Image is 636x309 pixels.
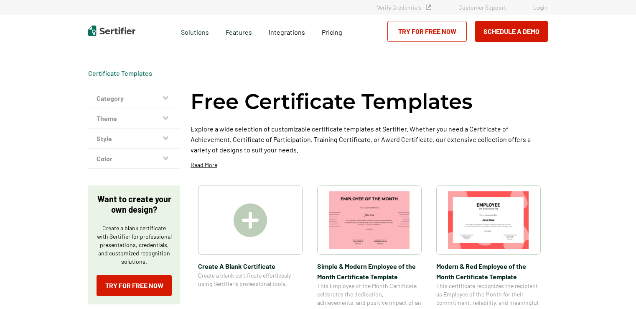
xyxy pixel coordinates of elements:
p: Read More [191,161,217,169]
button: Color [88,149,180,169]
span: Solutions [181,26,209,36]
span: Create A Blank Certificate [198,261,303,271]
span: Features [226,26,252,36]
span: Simple & Modern Employee of the Month Certificate Template [317,261,422,282]
span: Integrations [269,28,305,36]
button: Style [88,129,180,149]
a: Certificate Templates [88,69,152,77]
img: Sertifier | Digital Credentialing Platform [88,26,135,36]
h1: Free Certificate Templates [191,88,473,115]
a: Try for Free Now [97,275,172,296]
img: Simple & Modern Employee of the Month Certificate Template [329,191,410,249]
a: Customer Support [458,4,506,11]
p: Want to create your own design? [97,194,172,215]
img: Verified [426,5,431,10]
div: Breadcrumb [88,69,152,77]
button: Category [88,88,180,108]
p: Create a blank certificate with Sertifier for professional presentations, credentials, and custom... [97,224,172,266]
a: Login [533,4,548,11]
a: Try for Free Now [387,21,467,42]
img: Modern & Red Employee of the Month Certificate Template [448,191,529,249]
p: Explore a wide selection of customizable certificate templates at Sertifier. Whether you need a C... [191,124,548,155]
a: Integrations [269,26,305,36]
button: Theme [88,108,180,129]
span: Modern & Red Employee of the Month Certificate Template [436,261,541,282]
img: Create A Blank Certificate [234,203,267,237]
span: Pricing [322,28,342,36]
a: Verify Credentials [377,4,431,11]
a: Pricing [322,26,342,36]
span: Create a blank certificate effortlessly using Sertifier’s professional tools. [198,271,303,288]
